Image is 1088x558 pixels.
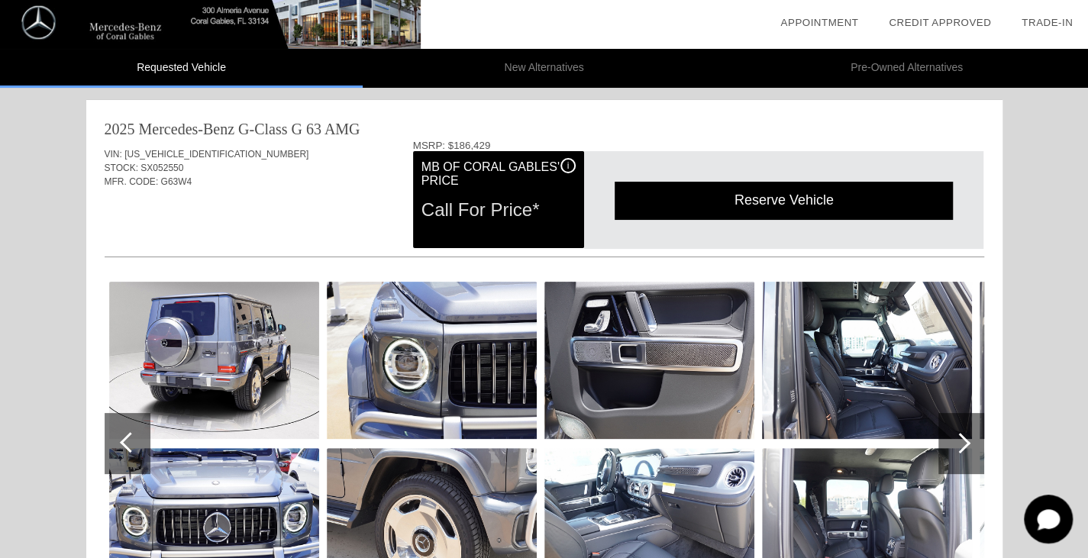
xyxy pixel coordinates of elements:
[161,176,192,187] span: G63W4
[421,190,576,230] div: Call For Price*
[327,282,537,439] img: image.aspx
[762,282,972,439] img: image.aspx
[363,49,725,88] li: New Alternatives
[544,282,754,439] img: image.aspx
[105,176,159,187] span: MFR. CODE:
[421,158,576,190] div: MB of Coral Gables' Price
[1022,17,1073,28] a: Trade-In
[105,118,288,140] div: 2025 Mercedes-Benz G-Class
[1024,495,1073,543] button: Toggle Chat Window
[413,140,984,151] div: MSRP: $186,429
[780,17,858,28] a: Appointment
[291,118,360,140] div: G 63 AMG
[725,49,1088,88] li: Pre-Owned Alternatives
[615,182,953,219] div: Reserve Vehicle
[105,211,984,236] div: Quoted on [DATE] 12:00:12 PM
[1024,495,1073,543] svg: Start Chat
[105,163,138,173] span: STOCK:
[105,149,122,160] span: VIN:
[889,17,991,28] a: Credit Approved
[124,149,308,160] span: [US_VEHICLE_IDENTIFICATION_NUMBER]
[140,163,183,173] span: SX052550
[109,282,319,439] img: image.aspx
[567,160,570,171] span: i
